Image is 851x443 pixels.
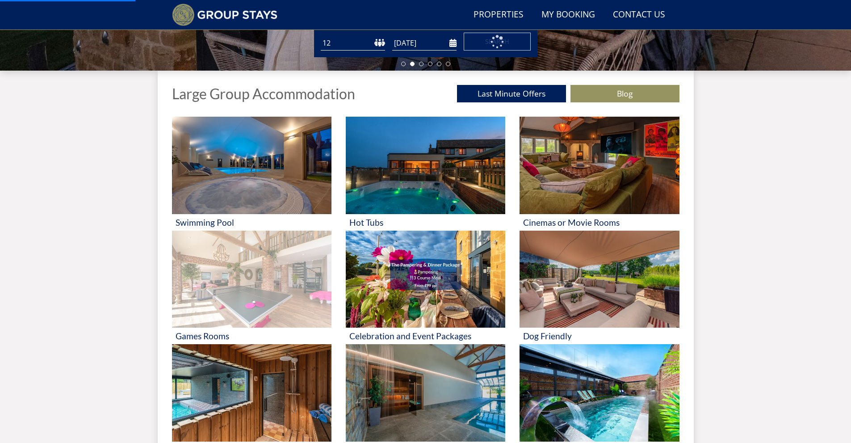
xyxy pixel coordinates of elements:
h3: Swimming Pool [176,218,328,227]
button: Search [464,33,531,51]
a: My Booking [538,5,599,25]
h3: Hot Tubs [349,218,502,227]
h1: Large Group Accommodation [172,86,355,101]
a: 'Celebration and Event Packages' - Large Group Accommodation Holiday Ideas Celebration and Event ... [346,231,505,345]
img: 'Celebration and Event Packages' - Large Group Accommodation Holiday Ideas [346,231,505,328]
a: Blog [570,85,679,102]
a: 'Dog Friendly' - Large Group Accommodation Holiday Ideas Dog Friendly [520,231,679,345]
a: 'Swimming Pool' - Large Group Accommodation Holiday Ideas Swimming Pool [172,117,331,231]
h3: Cinemas or Movie Rooms [523,218,675,227]
img: 'Games Rooms' - Large Group Accommodation Holiday Ideas [172,231,331,328]
h3: Dog Friendly [523,331,675,341]
a: 'Hot Tubs' - Large Group Accommodation Holiday Ideas Hot Tubs [346,117,505,231]
a: 'Cinemas or Movie Rooms' - Large Group Accommodation Holiday Ideas Cinemas or Movie Rooms [520,117,679,231]
a: 'Games Rooms' - Large Group Accommodation Holiday Ideas Games Rooms [172,231,331,345]
a: Last Minute Offers [457,85,566,102]
a: Contact Us [609,5,669,25]
img: 'Hot Tubs' - Large Group Accommodation Holiday Ideas [346,117,505,214]
img: 'Access Friendly' - Large Group Accommodation Holiday Ideas [346,344,505,442]
img: 'Dog Friendly' - Large Group Accommodation Holiday Ideas [520,231,679,328]
img: 'Cinemas or Movie Rooms' - Large Group Accommodation Holiday Ideas [520,117,679,214]
h3: Games Rooms [176,331,328,341]
img: 'Saunas' - Large Group Accommodation Holiday Ideas [172,344,331,442]
a: Properties [470,5,527,25]
h3: Celebration and Event Packages [349,331,502,341]
img: 'Swimming Pool' - Large Group Accommodation Holiday Ideas [172,117,331,214]
img: Group Stays [172,4,278,26]
img: 'Hen Weekends' - Large Group Accommodation Holiday Ideas [520,344,679,442]
span: Search [485,37,509,46]
input: Arrival Date [392,36,457,51]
